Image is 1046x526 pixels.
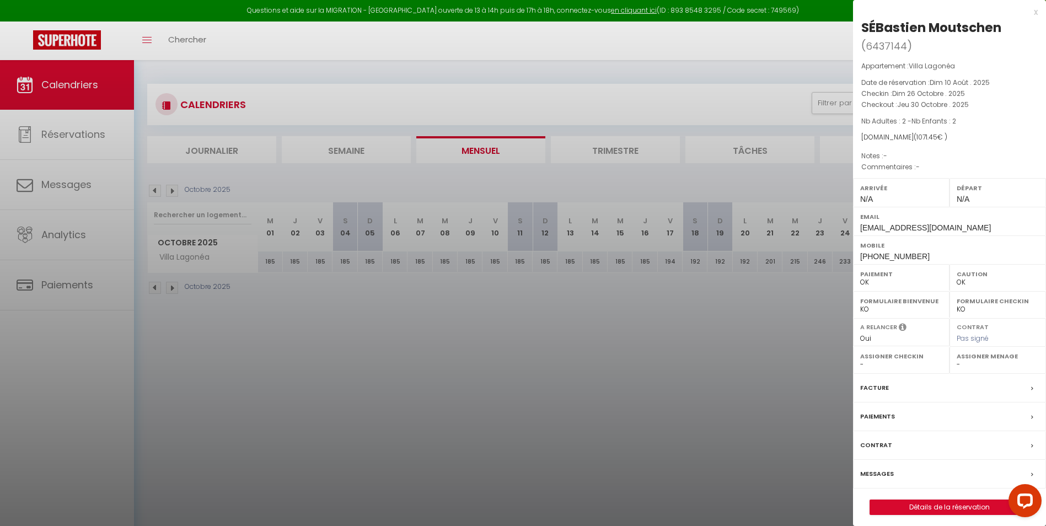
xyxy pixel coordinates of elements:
[860,382,889,394] label: Facture
[861,19,1001,36] div: SÉBastien Moutschen
[916,132,937,142] span: 1071.45
[957,195,969,203] span: N/A
[911,116,956,126] span: Nb Enfants : 2
[861,38,912,53] span: ( )
[957,296,1039,307] label: Formulaire Checkin
[860,468,894,480] label: Messages
[861,88,1038,99] p: Checkin :
[930,78,990,87] span: Dim 10 Août . 2025
[909,61,955,71] span: Villa Lagonéa
[861,162,1038,173] p: Commentaires :
[1000,480,1046,526] iframe: LiveChat chat widget
[957,351,1039,362] label: Assigner Menage
[861,132,1038,143] div: [DOMAIN_NAME]
[916,162,920,171] span: -
[860,351,942,362] label: Assigner Checkin
[914,132,947,142] span: ( € )
[860,195,873,203] span: N/A
[860,183,942,194] label: Arrivée
[883,151,887,160] span: -
[860,211,1039,222] label: Email
[860,411,895,422] label: Paiements
[866,39,907,53] span: 6437144
[860,240,1039,251] label: Mobile
[860,439,892,451] label: Contrat
[957,334,989,343] span: Pas signé
[860,323,897,332] label: A relancer
[899,323,906,335] i: Sélectionner OUI si vous souhaiter envoyer les séquences de messages post-checkout
[853,6,1038,19] div: x
[861,116,956,126] span: Nb Adultes : 2 -
[892,89,965,98] span: Dim 26 Octobre . 2025
[861,99,1038,110] p: Checkout :
[870,500,1029,515] button: Détails de la réservation
[860,223,991,232] span: [EMAIL_ADDRESS][DOMAIN_NAME]
[860,252,930,261] span: [PHONE_NUMBER]
[861,77,1038,88] p: Date de réservation :
[860,296,942,307] label: Formulaire Bienvenue
[860,269,942,280] label: Paiement
[957,269,1039,280] label: Caution
[861,151,1038,162] p: Notes :
[870,500,1029,514] a: Détails de la réservation
[957,323,989,330] label: Contrat
[861,61,1038,72] p: Appartement :
[897,100,969,109] span: Jeu 30 Octobre . 2025
[957,183,1039,194] label: Départ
